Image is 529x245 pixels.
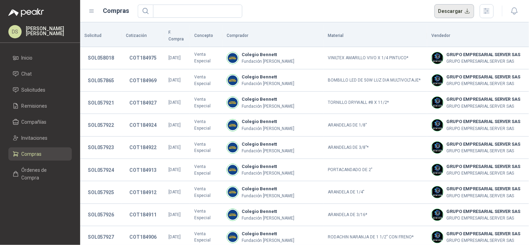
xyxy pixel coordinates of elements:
b: GRUPO EMPRESARIAL SERVER SAS [446,118,521,125]
span: [DATE] [168,55,181,60]
p: Fundación [PERSON_NAME] [242,148,294,154]
img: Company Logo [227,164,239,176]
td: Venta Especial [190,114,222,136]
img: Company Logo [432,164,443,176]
span: [DATE] [168,212,181,217]
img: Company Logo [227,120,239,131]
b: Colegio Bennett [242,185,294,192]
p: Fundación [PERSON_NAME] [242,81,294,87]
td: ARANDELA DE 1/4" [324,181,428,204]
td: PORTACANDADO DE 2" [324,159,428,181]
span: [DATE] [168,235,181,239]
p: GRUPO EMPRESARIAL SERVER SAS [446,125,521,132]
th: Material [324,25,428,47]
button: SOL057924 [84,164,118,176]
span: Remisiones [22,102,47,110]
h1: Compras [103,6,129,16]
img: Company Logo [432,142,443,153]
a: Remisiones [8,99,72,113]
div: DS [8,25,22,38]
th: Solicitud [80,25,122,47]
td: VINILTEX AMARILLO VIVO X 1/4 PINTUCO* [324,47,428,69]
b: Colegio Bennett [242,141,294,148]
img: Company Logo [432,52,443,64]
b: GRUPO EMPRESARIAL SERVER SAS [446,163,521,170]
img: Logo peakr [8,8,44,17]
span: Inicio [22,54,33,62]
button: SOL057926 [84,208,118,221]
p: Fundación [PERSON_NAME] [242,125,294,132]
button: SOL057921 [84,97,118,109]
b: GRUPO EMPRESARIAL SERVER SAS [446,185,521,192]
p: GRUPO EMPRESARIAL SERVER SAS [446,103,521,110]
span: Compras [22,150,42,158]
b: GRUPO EMPRESARIAL SERVER SAS [446,208,521,215]
img: Company Logo [227,75,239,86]
button: COT184906 [126,231,160,243]
p: GRUPO EMPRESARIAL SERVER SAS [446,81,521,87]
span: [DATE] [168,100,181,105]
img: Company Logo [432,209,443,221]
img: Company Logo [432,75,443,86]
p: Fundación [PERSON_NAME] [242,193,294,199]
td: Venta Especial [190,137,222,159]
button: Descargar [434,4,475,18]
button: SOL057865 [84,74,118,87]
img: Company Logo [227,231,239,243]
a: Solicitudes [8,83,72,97]
b: Colegio Bennett [242,230,294,237]
b: Colegio Bennett [242,51,294,58]
p: GRUPO EMPRESARIAL SERVER SAS [446,215,521,222]
button: COT184911 [126,208,160,221]
button: SOL058018 [84,52,118,64]
a: Invitaciones [8,131,72,145]
p: GRUPO EMPRESARIAL SERVER SAS [446,170,521,177]
p: Fundación [PERSON_NAME] [242,170,294,177]
span: [DATE] [168,167,181,172]
button: COT184924 [126,119,160,131]
img: Company Logo [227,97,239,108]
td: Venta Especial [190,159,222,181]
img: Company Logo [432,231,443,243]
a: Chat [8,67,72,81]
img: Company Logo [227,209,239,221]
td: ARANDELAS DE 3/8"* [324,137,428,159]
img: Company Logo [227,186,239,198]
img: Company Logo [432,120,443,131]
span: [DATE] [168,190,181,194]
b: Colegio Bennett [242,118,294,125]
td: Venta Especial [190,69,222,92]
a: Órdenes de Compra [8,163,72,184]
img: Company Logo [432,186,443,198]
p: GRUPO EMPRESARIAL SERVER SAS [446,58,521,65]
span: Invitaciones [22,134,48,142]
p: [PERSON_NAME] [PERSON_NAME] [26,26,72,36]
button: SOL057927 [84,231,118,243]
img: Company Logo [227,52,239,64]
td: ARANDELAS DE 1/8" [324,114,428,136]
button: SOL057925 [84,186,118,199]
img: Company Logo [227,142,239,153]
button: SOL057922 [84,119,118,131]
b: Colegio Bennett [242,96,294,103]
td: Venta Especial [190,204,222,226]
p: GRUPO EMPRESARIAL SERVER SAS [446,148,521,154]
td: Venta Especial [190,92,222,114]
button: COT184912 [126,186,160,199]
button: COT184927 [126,97,160,109]
b: GRUPO EMPRESARIAL SERVER SAS [446,96,521,103]
b: GRUPO EMPRESARIAL SERVER SAS [446,51,521,58]
th: Concepto [190,25,222,47]
button: SOL057923 [84,141,118,154]
p: Fundación [PERSON_NAME] [242,103,294,110]
span: Chat [22,70,32,78]
td: ARANDELA DE 3/16* [324,204,428,226]
span: [DATE] [168,145,181,150]
button: COT184975 [126,52,160,64]
td: TORNILLO DRYWALL #8 X 11/2* [324,92,428,114]
span: [DATE] [168,78,181,83]
b: GRUPO EMPRESARIAL SERVER SAS [446,74,521,81]
span: Solicitudes [22,86,46,94]
span: Compañías [22,118,47,126]
button: COT184922 [126,141,160,154]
